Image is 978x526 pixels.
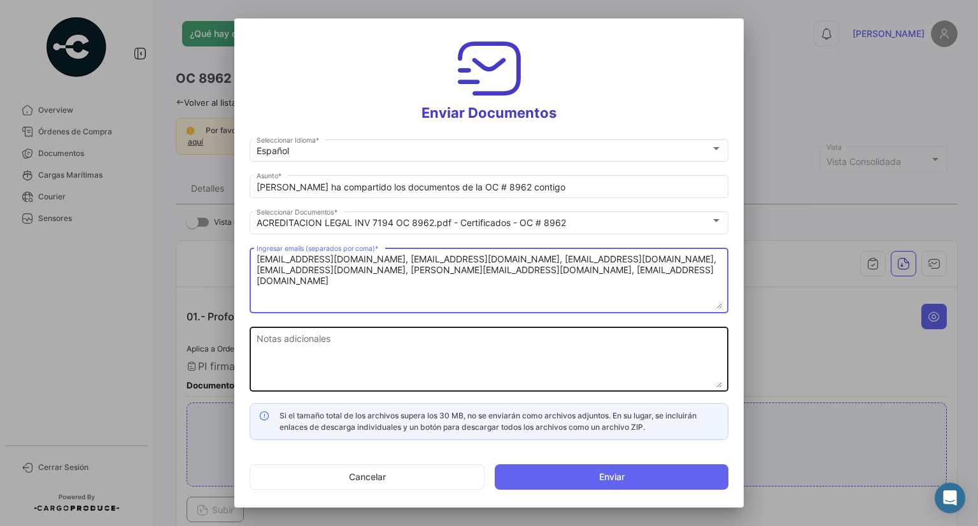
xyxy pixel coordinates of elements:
[280,411,697,432] span: Si el tamaño total de los archivos supera los 30 MB, no se enviarán como archivos adjuntos. En su...
[250,464,485,490] button: Cancelar
[935,483,965,513] div: Abrir Intercom Messenger
[495,464,728,490] button: Enviar
[257,217,566,228] mat-select-trigger: ACREDITACION LEGAL INV 7194 OC 8962.pdf - Certificados - OC # 8962
[250,34,728,122] h3: Enviar Documentos
[257,145,289,156] mat-select-trigger: Español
